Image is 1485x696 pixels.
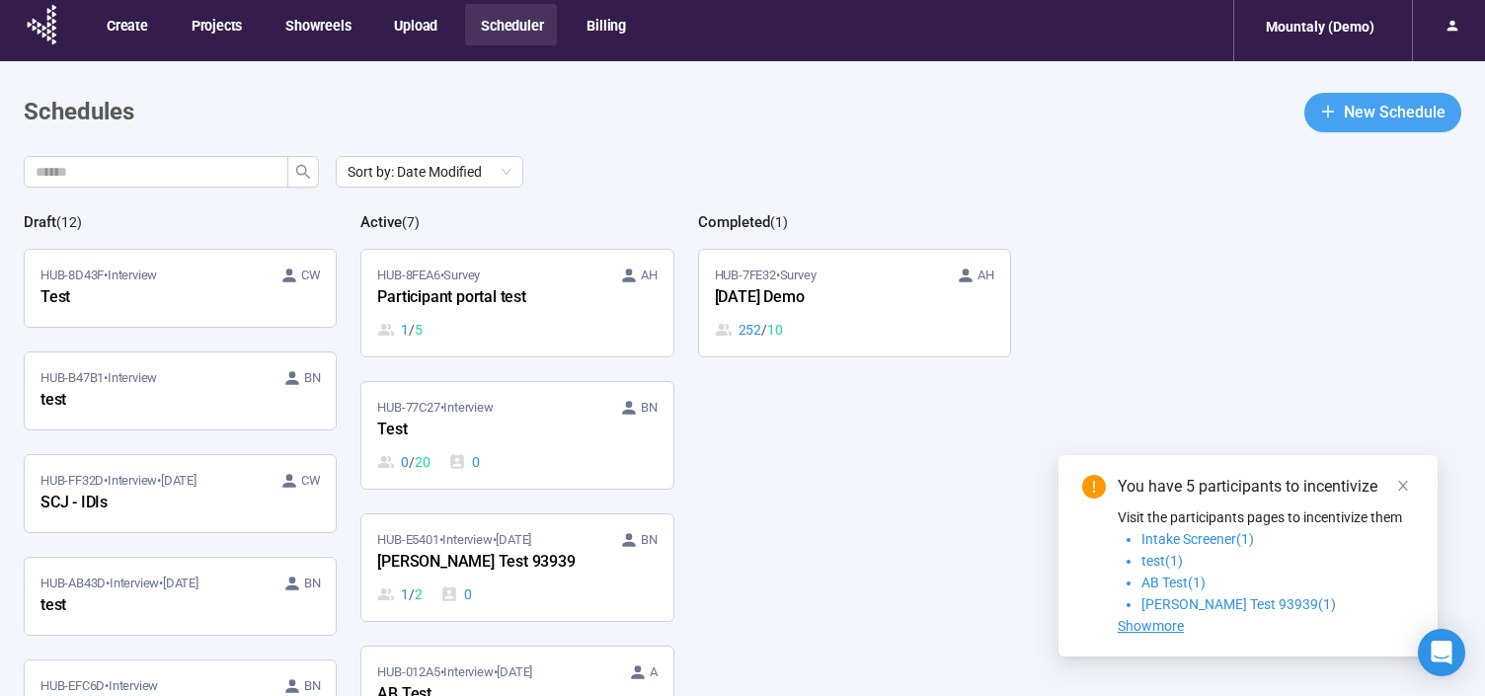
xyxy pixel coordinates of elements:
[91,4,162,45] button: Create
[40,388,258,414] div: test
[377,550,594,576] div: [PERSON_NAME] Test 93939
[24,94,134,131] h1: Schedules
[1141,553,1183,569] span: test(1)
[40,574,198,593] span: HUB-AB43D • Interview •
[977,266,994,285] span: AH
[409,583,415,605] span: /
[377,662,532,682] span: HUB-012A5 • Interview •
[715,266,817,285] span: HUB-7FE32 • Survey
[360,213,402,231] h2: Active
[761,319,767,341] span: /
[377,451,430,473] div: 0
[650,662,658,682] span: A
[770,214,788,230] span: ( 1 )
[304,574,321,593] span: BN
[270,4,364,45] button: Showreels
[1254,8,1386,45] div: Mountaly (Demo)
[1418,629,1465,676] div: Open Intercom Messenger
[24,213,56,231] h2: Draft
[409,319,415,341] span: /
[571,4,640,45] button: Billing
[40,285,258,311] div: Test
[40,491,258,516] div: SCJ - IDIs
[361,514,672,621] a: HUB-E5401•Interview•[DATE] BN[PERSON_NAME] Test 939391 / 20
[1118,618,1184,634] span: Showmore
[361,382,672,489] a: HUB-77C27•Interview BNTest0 / 200
[348,157,511,187] span: Sort by: Date Modified
[1304,93,1461,132] button: plusNew Schedule
[415,451,430,473] span: 20
[415,583,423,605] span: 2
[304,676,321,696] span: BN
[1320,104,1336,119] span: plus
[440,583,472,605] div: 0
[465,4,557,45] button: Scheduler
[295,164,311,180] span: search
[377,583,422,605] div: 1
[497,664,532,679] time: [DATE]
[161,473,196,488] time: [DATE]
[301,471,321,491] span: CW
[767,319,783,341] span: 10
[496,532,531,547] time: [DATE]
[377,319,422,341] div: 1
[1141,531,1254,547] span: Intake Screener(1)
[163,576,198,590] time: [DATE]
[409,451,415,473] span: /
[287,156,319,188] button: search
[1118,506,1414,528] p: Visit the participants pages to incentivize them
[361,250,672,356] a: HUB-8FEA6•Survey AHParticipant portal test1 / 5
[301,266,321,285] span: CW
[1118,475,1414,499] div: You have 5 participants to incentivize
[699,250,1010,356] a: HUB-7FE32•Survey AH[DATE] Demo252 / 10
[176,4,256,45] button: Projects
[698,213,770,231] h2: Completed
[715,319,783,341] div: 252
[40,368,157,388] span: HUB-B47B1 • Interview
[1082,475,1106,499] span: exclamation-circle
[377,266,480,285] span: HUB-8FEA6 • Survey
[415,319,423,341] span: 5
[304,368,321,388] span: BN
[377,418,594,443] div: Test
[641,398,658,418] span: BN
[1141,575,1206,590] span: AB Test(1)
[1396,479,1410,493] span: close
[40,266,157,285] span: HUB-8D43F • Interview
[40,471,196,491] span: HUB-FF32D • Interview •
[448,451,480,473] div: 0
[40,593,258,619] div: test
[641,266,658,285] span: AH
[377,398,493,418] span: HUB-77C27 • Interview
[377,530,531,550] span: HUB-E5401 • Interview •
[25,455,336,532] a: HUB-FF32D•Interview•[DATE] CWSCJ - IDIs
[715,285,932,311] div: [DATE] Demo
[378,4,451,45] button: Upload
[40,676,158,696] span: HUB-EFC6D • Interview
[641,530,658,550] span: BN
[1141,596,1336,612] span: [PERSON_NAME] Test 93939(1)
[25,558,336,635] a: HUB-AB43D•Interview•[DATE] BNtest
[377,285,594,311] div: Participant portal test
[25,250,336,327] a: HUB-8D43F•Interview CWTest
[25,352,336,429] a: HUB-B47B1•Interview BNtest
[1344,100,1446,124] span: New Schedule
[402,214,420,230] span: ( 7 )
[56,214,82,230] span: ( 12 )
